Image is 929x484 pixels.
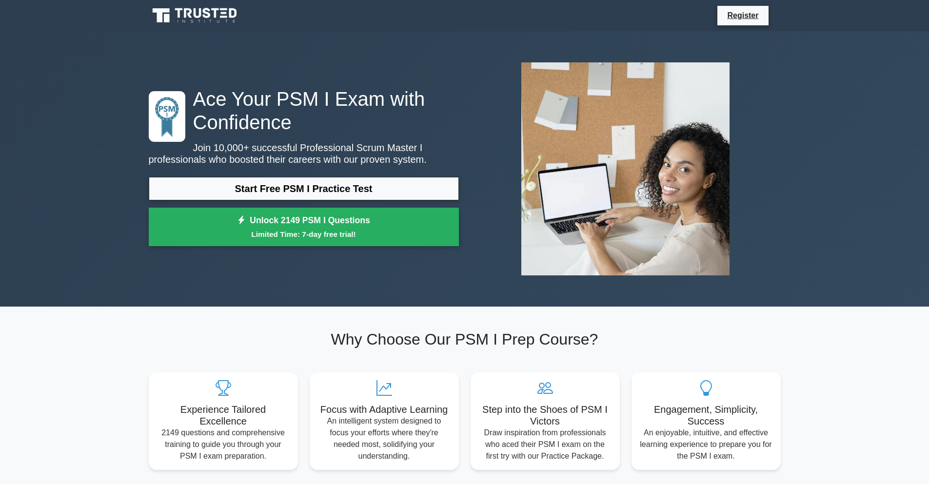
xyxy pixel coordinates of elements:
p: Join 10,000+ successful Professional Scrum Master I professionals who boosted their careers with ... [149,142,459,165]
p: 2149 questions and comprehensive training to guide you through your PSM I exam preparation. [157,427,290,462]
a: Start Free PSM I Practice Test [149,177,459,200]
h2: Why Choose Our PSM I Prep Course? [149,330,781,348]
a: Register [721,9,764,21]
p: Draw inspiration from professionals who aced their PSM I exam on the first try with our Practice ... [478,427,612,462]
a: Unlock 2149 PSM I QuestionsLimited Time: 7-day free trial! [149,208,459,247]
h5: Focus with Adaptive Learning [317,404,451,415]
h5: Engagement, Simplicity, Success [639,404,773,427]
h1: Ace Your PSM I Exam with Confidence [149,87,459,134]
p: An enjoyable, intuitive, and effective learning experience to prepare you for the PSM I exam. [639,427,773,462]
small: Limited Time: 7-day free trial! [161,229,447,240]
p: An intelligent system designed to focus your efforts where they're needed most, solidifying your ... [317,415,451,462]
h5: Step into the Shoes of PSM I Victors [478,404,612,427]
h5: Experience Tailored Excellence [157,404,290,427]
